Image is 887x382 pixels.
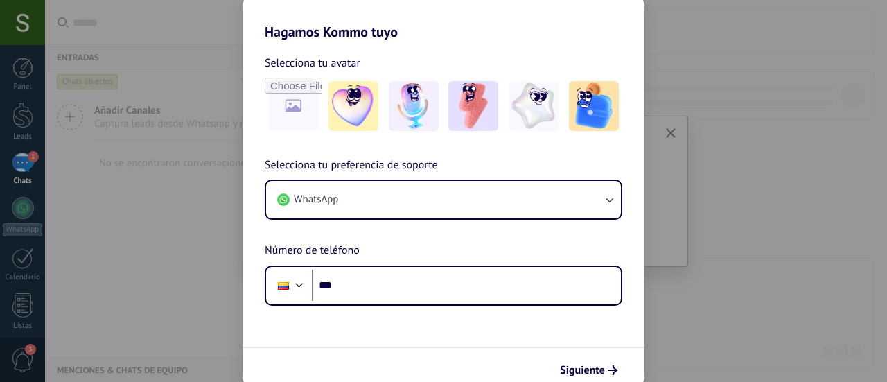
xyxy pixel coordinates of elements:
img: -4.jpeg [509,81,559,131]
span: Selecciona tu preferencia de soporte [265,157,438,175]
button: WhatsApp [266,181,621,218]
img: -5.jpeg [569,81,619,131]
img: -2.jpeg [389,81,439,131]
button: Siguiente [554,358,624,382]
span: Número de teléfono [265,242,360,260]
span: WhatsApp [294,193,338,207]
span: Siguiente [560,365,605,375]
img: -1.jpeg [328,81,378,131]
span: Selecciona tu avatar [265,54,360,72]
img: -3.jpeg [448,81,498,131]
div: Colombia: + 57 [270,271,297,300]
